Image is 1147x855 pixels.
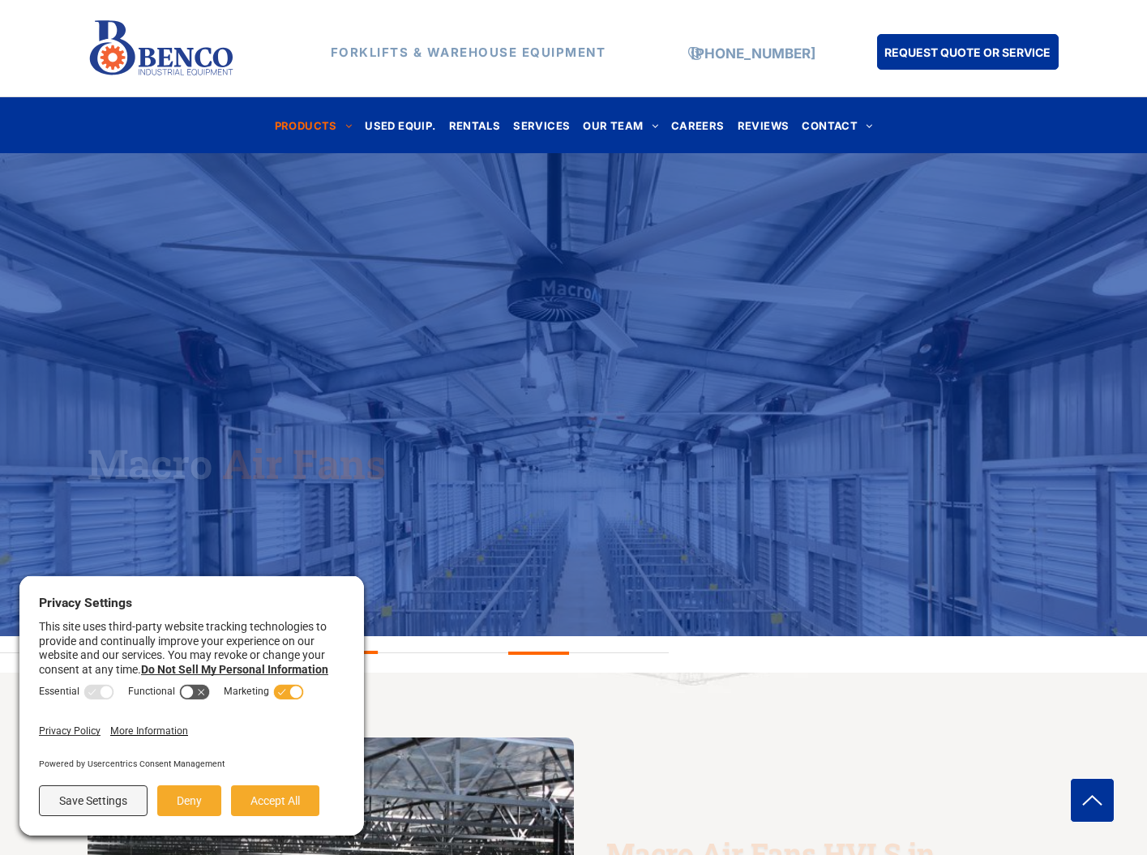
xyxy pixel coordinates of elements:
[443,114,507,136] a: RENTALS
[507,114,576,136] a: SERVICES
[665,114,731,136] a: CAREERS
[88,437,212,490] span: Macro
[884,37,1051,67] span: REQUEST QUOTE OR SERVICE
[268,114,359,136] a: PRODUCTS
[358,114,442,136] a: USED EQUIP.
[877,34,1059,70] a: REQUEST QUOTE OR SERVICE
[331,45,606,60] strong: FORKLIFTS & WAREHOUSE EQUIPMENT
[691,45,815,62] a: [PHONE_NUMBER]
[576,114,665,136] a: OUR TEAM
[731,114,796,136] a: REVIEWS
[222,437,386,490] span: Air Fans
[795,114,879,136] a: CONTACT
